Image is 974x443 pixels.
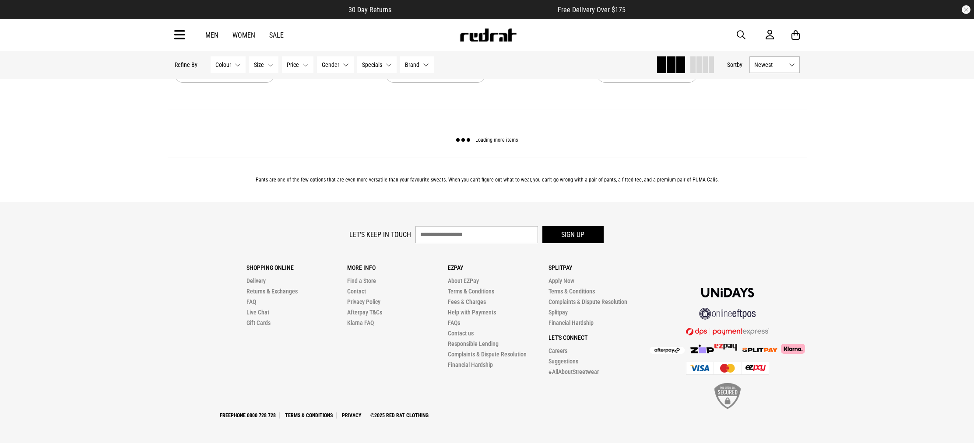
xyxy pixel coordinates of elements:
a: #AllAboutStreetwear [549,368,599,375]
p: Pants are one of the few options that are even more versatile than your favourite sweats. When yo... [175,177,800,183]
label: Let's keep in touch [349,230,411,239]
a: Terms & Conditions [281,412,337,419]
a: Careers [549,347,567,354]
img: Splitpay [714,344,737,351]
span: Gender [322,61,339,68]
img: SSL [714,383,741,409]
a: Suggestions [549,358,578,365]
button: Brand [400,56,434,73]
span: Size [254,61,264,68]
span: Colour [215,61,231,68]
span: 30 Day Returns [348,6,391,14]
p: Refine By [175,61,197,68]
a: ©2025 Red Rat Clothing [367,412,432,419]
img: Klarna [777,344,805,353]
span: Loading more items [475,137,518,143]
img: Redrat logo [459,28,517,42]
p: Splitpay [549,264,649,271]
a: Delivery [246,277,266,284]
a: FAQs [448,319,460,326]
a: Freephone 0800 728 728 [216,412,280,419]
span: Free Delivery Over $175 [558,6,626,14]
iframe: Customer reviews powered by Trustpilot [409,5,540,14]
span: Newest [754,61,785,68]
span: by [737,61,742,68]
a: Privacy [338,412,365,419]
button: Colour [211,56,246,73]
button: Size [249,56,278,73]
span: Brand [405,61,419,68]
a: Men [205,31,218,39]
button: Price [282,56,313,73]
img: Splitpay [742,348,777,352]
img: DPS [686,328,769,335]
a: Terms & Conditions [448,288,494,295]
img: Cards [686,362,769,375]
span: Price [287,61,299,68]
a: Financial Hardship [549,319,594,326]
img: Afterpay [650,347,685,354]
button: Sign up [542,226,604,243]
a: Terms & Conditions [549,288,595,295]
a: Complaints & Dispute Resolution [549,298,627,305]
p: Ezpay [448,264,549,271]
a: Returns & Exchanges [246,288,298,295]
a: Responsible Lending [448,340,499,347]
a: Contact [347,288,366,295]
a: Gift Cards [246,319,271,326]
img: online eftpos [699,308,756,320]
img: Zip [690,345,714,353]
a: Splitpay [549,309,568,316]
a: Contact us [448,330,474,337]
a: Apply Now [549,277,574,284]
a: About EZPay [448,277,479,284]
a: Help with Payments [448,309,496,316]
a: Sale [269,31,284,39]
button: Newest [749,56,800,73]
span: Specials [362,61,382,68]
a: Find a Store [347,277,376,284]
button: Specials [357,56,397,73]
button: Gender [317,56,354,73]
button: Open LiveChat chat widget [7,3,33,30]
a: Live Chat [246,309,269,316]
a: Klarna FAQ [347,319,374,326]
a: Fees & Charges [448,298,486,305]
a: Women [232,31,255,39]
img: Unidays [701,288,754,297]
a: FAQ [246,298,256,305]
p: More Info [347,264,448,271]
button: Sortby [727,59,742,70]
p: Shopping Online [246,264,347,271]
a: Financial Hardship [448,361,493,368]
a: Afterpay T&Cs [347,309,382,316]
a: Complaints & Dispute Resolution [448,351,527,358]
a: Privacy Policy [347,298,380,305]
p: Let's Connect [549,334,649,341]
